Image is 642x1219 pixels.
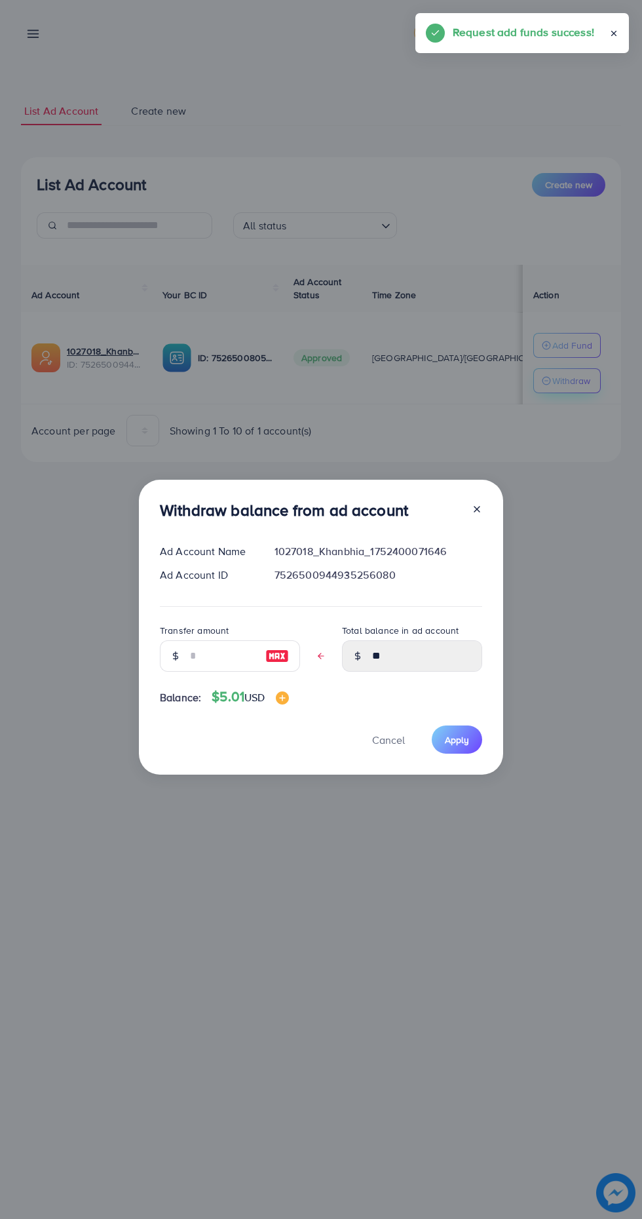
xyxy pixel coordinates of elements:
[160,624,229,637] label: Transfer amount
[342,624,459,637] label: Total balance in ad account
[264,568,493,583] div: 7526500944935256080
[149,544,264,559] div: Ad Account Name
[160,690,201,705] span: Balance:
[212,689,288,705] h4: $5.01
[453,24,594,41] h5: Request add funds success!
[276,691,289,705] img: image
[356,726,421,754] button: Cancel
[244,690,265,705] span: USD
[372,733,405,747] span: Cancel
[149,568,264,583] div: Ad Account ID
[445,733,469,746] span: Apply
[264,544,493,559] div: 1027018_Khanbhia_1752400071646
[432,726,482,754] button: Apply
[160,501,408,520] h3: Withdraw balance from ad account
[265,648,289,664] img: image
